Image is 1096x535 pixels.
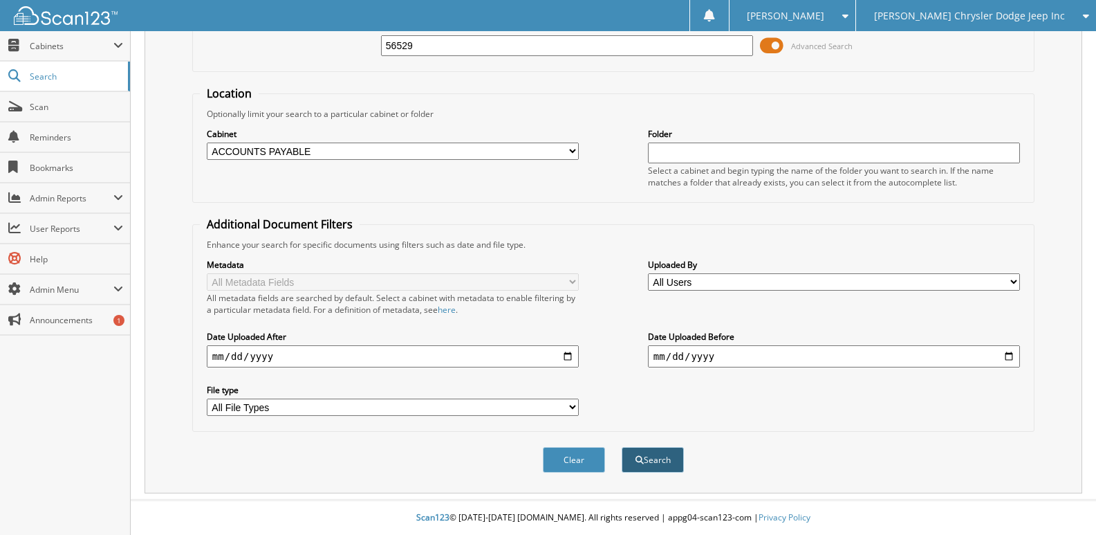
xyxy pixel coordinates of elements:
[747,12,824,20] span: [PERSON_NAME]
[648,128,1020,140] label: Folder
[207,345,579,368] input: start
[207,259,579,271] label: Metadata
[30,71,121,82] span: Search
[30,192,113,204] span: Admin Reports
[648,331,1020,343] label: Date Uploaded Before
[30,314,123,326] span: Announcements
[30,101,123,113] span: Scan
[207,292,579,316] div: All metadata fields are searched by default. Select a cabinet with metadata to enable filtering b...
[543,447,605,473] button: Clear
[200,108,1027,120] div: Optionally limit your search to a particular cabinet or folder
[438,304,456,316] a: here
[30,162,123,174] span: Bookmarks
[648,345,1020,368] input: end
[1027,469,1096,535] iframe: Chat Widget
[30,223,113,235] span: User Reports
[648,259,1020,271] label: Uploaded By
[113,315,124,326] div: 1
[416,511,449,523] span: Scan123
[30,132,123,143] span: Reminders
[200,217,360,232] legend: Additional Document Filters
[648,165,1020,188] div: Select a cabinet and begin typing the name of the folder you want to search in. If the name match...
[874,12,1065,20] span: [PERSON_NAME] Chrysler Dodge Jeep Inc
[131,501,1096,535] div: © [DATE]-[DATE] [DOMAIN_NAME]. All rights reserved | appg04-scan123-com |
[14,6,118,25] img: scan123-logo-white.svg
[759,511,810,523] a: Privacy Policy
[30,253,123,265] span: Help
[791,41,853,51] span: Advanced Search
[30,284,113,296] span: Admin Menu
[207,384,579,396] label: File type
[200,86,259,101] legend: Location
[207,128,579,140] label: Cabinet
[30,40,113,52] span: Cabinets
[622,447,684,473] button: Search
[207,331,579,343] label: Date Uploaded After
[200,239,1027,251] div: Enhance your search for specific documents using filters such as date and file type.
